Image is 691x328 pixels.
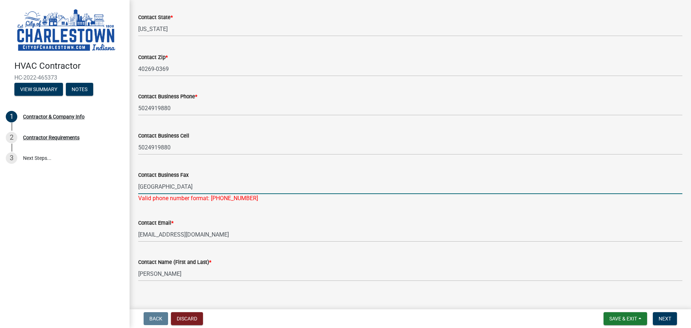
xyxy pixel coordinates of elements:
[14,87,63,93] wm-modal-confirm: Summary
[138,15,173,20] label: Contact State
[144,312,168,325] button: Back
[14,74,115,81] span: HC-2022-465373
[6,152,17,164] div: 3
[653,312,677,325] button: Next
[171,312,203,325] button: Discard
[23,114,85,119] div: Contractor & Company Info
[659,316,671,322] span: Next
[609,316,637,322] span: Save & Exit
[6,111,17,122] div: 1
[138,221,173,226] label: Contact Email
[138,134,189,139] label: Contact Business Cell
[66,87,93,93] wm-modal-confirm: Notes
[14,61,124,71] h4: HVAC Contractor
[138,55,168,60] label: Contact Zip
[6,132,17,143] div: 2
[138,194,682,203] div: Valid phone number format: [PHONE_NUMBER]
[138,260,211,265] label: Contact Name (First and Last)
[66,83,93,96] button: Notes
[14,8,118,53] img: City of Charlestown, Indiana
[138,94,197,99] label: Contact Business Phone
[14,83,63,96] button: View Summary
[149,316,162,322] span: Back
[138,173,189,178] label: Contact Business Fax
[604,312,647,325] button: Save & Exit
[23,135,80,140] div: Contractor Requirements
